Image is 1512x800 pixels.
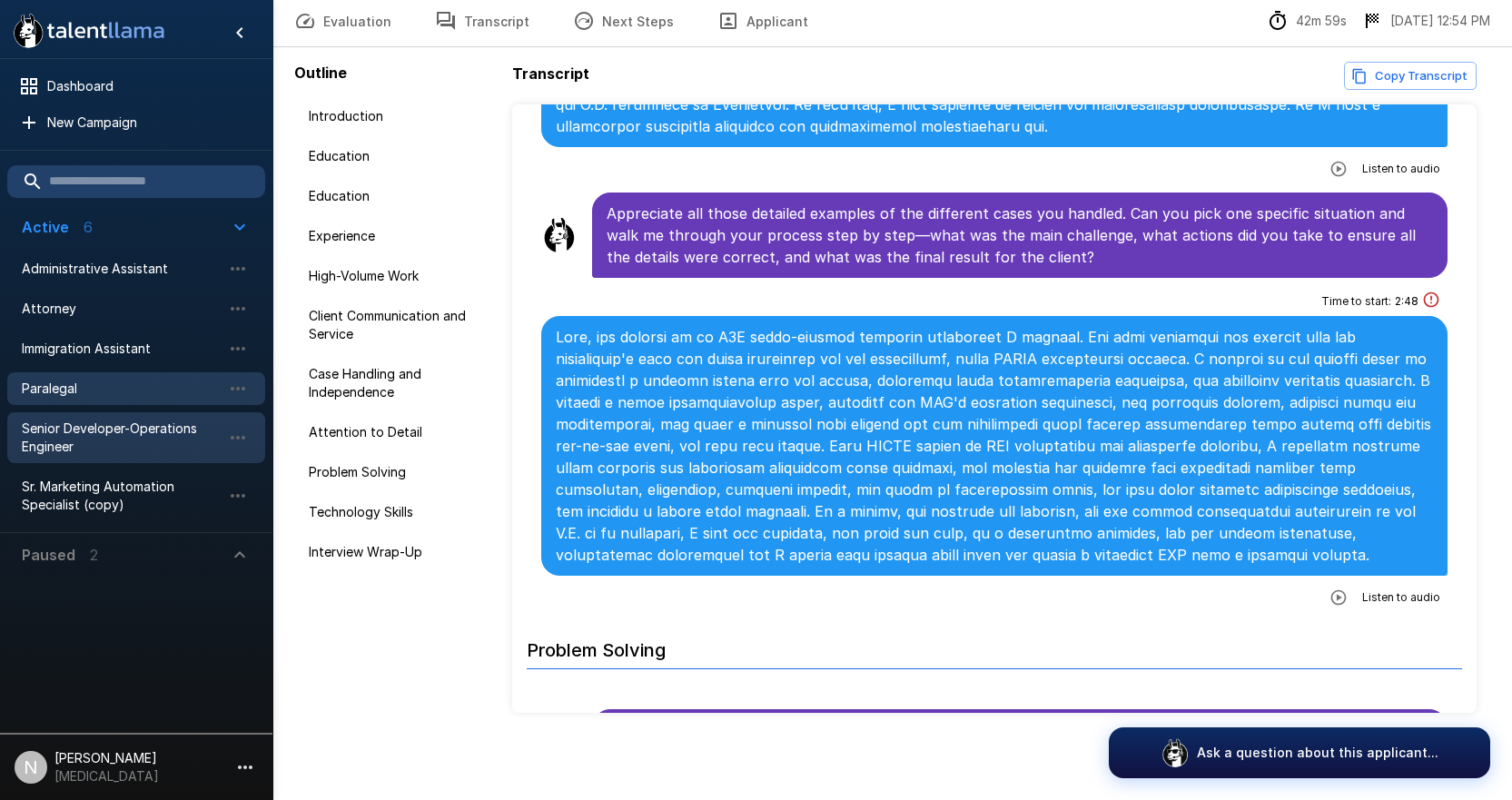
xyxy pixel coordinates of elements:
span: Case Handling and Independence [309,365,490,401]
span: High-Volume Work [309,267,490,285]
div: High-Volume Work [294,260,505,292]
span: Interview Wrap-Up [309,543,490,561]
span: Experience [309,227,490,245]
div: This answer took longer than usual and could be a sign of cheating [1422,291,1440,312]
div: Experience [294,220,505,252]
div: Education [294,140,505,173]
button: Copy transcript [1344,62,1477,90]
b: Outline [294,64,347,82]
div: Attention to Detail [294,416,505,449]
img: llama_clean.png [541,217,578,253]
h6: Problem Solving [527,621,1462,669]
span: Problem Solving [309,463,490,481]
span: Education [309,147,490,165]
div: Interview Wrap-Up [294,536,505,568]
span: Attention to Detail [309,423,490,441]
span: Education [309,187,490,205]
button: Ask a question about this applicant... [1109,727,1490,778]
div: Client Communication and Service [294,300,505,351]
span: 2 : 48 [1395,292,1418,311]
span: Listen to audio [1362,160,1440,178]
b: Transcript [512,64,589,83]
span: Introduction [309,107,490,125]
div: Education [294,180,505,212]
img: logo_glasses@2x.png [1161,738,1190,767]
span: Client Communication and Service [309,307,490,343]
p: Appreciate all those detailed examples of the different cases you handled. Can you pick one speci... [607,202,1433,268]
span: Time to start : [1321,292,1391,311]
div: Case Handling and Independence [294,358,505,409]
div: Introduction [294,100,505,133]
p: Lore, ips dolorsi am co A3E seddo-eiusmod temporin utlaboreet D magnaal. Eni admi veniamqui nos e... [556,326,1433,566]
span: Listen to audio [1362,588,1440,607]
div: The time between starting and completing the interview [1267,10,1347,32]
p: 42m 59s [1296,12,1347,30]
div: The date and time when the interview was completed [1361,10,1490,32]
span: Technology Skills [309,503,490,521]
p: [DATE] 12:54 PM [1390,12,1490,30]
div: Technology Skills [294,496,505,528]
p: Ask a question about this applicant... [1197,744,1438,762]
div: Problem Solving [294,456,505,489]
